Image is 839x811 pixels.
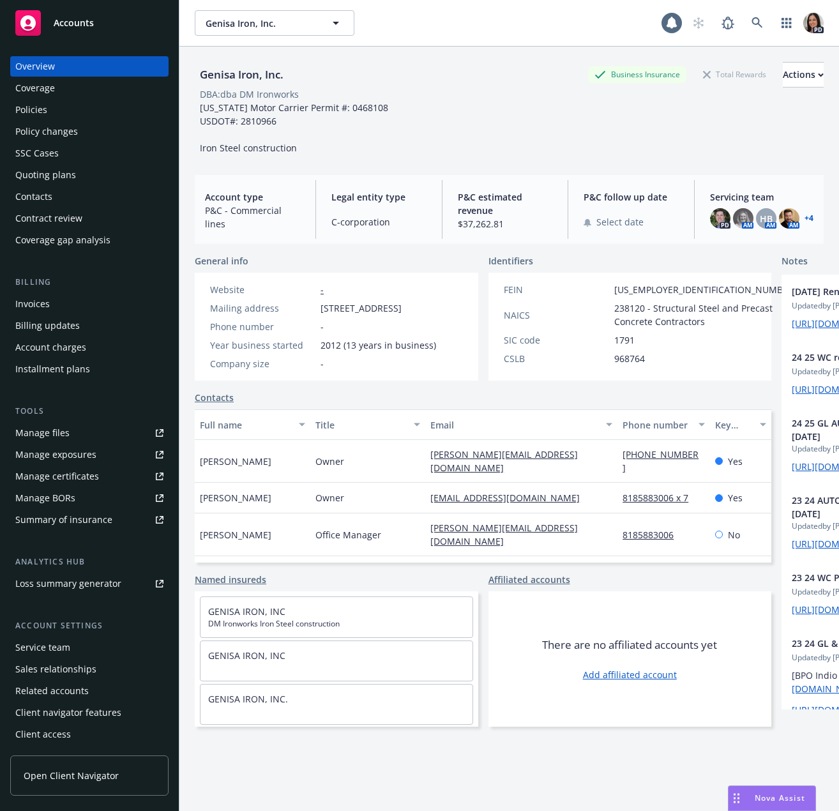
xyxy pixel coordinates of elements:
[200,491,271,504] span: [PERSON_NAME]
[10,276,169,289] div: Billing
[208,605,285,618] a: GENISA IRON, INC
[623,529,684,541] a: 8185883006
[458,217,553,231] span: $37,262.81
[15,702,121,723] div: Client navigator features
[15,294,50,314] div: Invoices
[10,56,169,77] a: Overview
[10,315,169,336] a: Billing updates
[195,409,310,440] button: Full name
[200,102,388,154] span: [US_STATE] Motor Carrier Permit #: 0468108 USDOT#: 2810966 Iron Steel construction
[733,208,753,229] img: photo
[15,230,110,250] div: Coverage gap analysis
[15,165,76,185] div: Quoting plans
[208,693,288,705] a: GENISA IRON, INC.
[10,637,169,658] a: Service team
[488,254,533,268] span: Identifiers
[205,204,300,231] span: P&C - Commercial lines
[10,208,169,229] a: Contract review
[15,466,99,487] div: Manage certificates
[195,10,354,36] button: Genisa Iron, Inc.
[200,528,271,542] span: [PERSON_NAME]
[321,320,324,333] span: -
[15,681,89,701] div: Related accounts
[729,786,745,810] div: Drag to move
[728,528,740,542] span: No
[755,792,805,803] span: Nova Assist
[54,18,94,28] span: Accounts
[321,301,402,315] span: [STREET_ADDRESS]
[315,528,381,542] span: Office Manager
[542,637,717,653] span: There are no affiliated accounts yet
[15,143,59,163] div: SSC Cases
[458,190,553,217] span: P&C estimated revenue
[614,333,635,347] span: 1791
[805,215,813,222] a: +4
[208,618,465,630] span: DM Ironworks Iron Steel construction
[623,448,699,474] a: [PHONE_NUMBER]
[430,448,578,474] a: [PERSON_NAME][EMAIL_ADDRESS][DOMAIN_NAME]
[15,359,90,379] div: Installment plans
[779,208,799,229] img: photo
[10,78,169,98] a: Coverage
[321,284,324,296] a: -
[10,230,169,250] a: Coverage gap analysis
[10,724,169,745] a: Client access
[15,315,80,336] div: Billing updates
[710,409,771,440] button: Key contact
[15,100,47,120] div: Policies
[24,769,119,782] span: Open Client Navigator
[10,510,169,530] a: Summary of insurance
[728,785,816,811] button: Nova Assist
[745,10,770,36] a: Search
[10,619,169,632] div: Account settings
[588,66,686,82] div: Business Insurance
[15,573,121,594] div: Loss summary generator
[15,637,70,658] div: Service team
[200,87,299,101] div: DBA: dba DM Ironworks
[614,283,797,296] span: [US_EMPLOYER_IDENTIFICATION_NUMBER]
[425,409,617,440] button: Email
[10,405,169,418] div: Tools
[430,522,578,547] a: [PERSON_NAME][EMAIL_ADDRESS][DOMAIN_NAME]
[210,338,315,352] div: Year business started
[15,121,78,142] div: Policy changes
[10,573,169,594] a: Loss summary generator
[10,488,169,508] a: Manage BORs
[686,10,711,36] a: Start snowing
[10,423,169,443] a: Manage files
[205,190,300,204] span: Account type
[760,212,773,225] span: HB
[614,301,797,328] span: 238120 - Structural Steel and Precast Concrete Contractors
[504,333,609,347] div: SIC code
[15,337,86,358] div: Account charges
[200,418,291,432] div: Full name
[623,492,699,504] a: 8185883006 x 7
[10,100,169,120] a: Policies
[15,444,96,465] div: Manage exposures
[782,254,808,269] span: Notes
[583,668,677,681] a: Add affiliated account
[783,63,824,87] div: Actions
[10,359,169,379] a: Installment plans
[331,190,427,204] span: Legal entity type
[315,418,407,432] div: Title
[430,418,598,432] div: Email
[315,455,344,468] span: Owner
[15,56,55,77] div: Overview
[728,455,743,468] span: Yes
[10,121,169,142] a: Policy changes
[623,418,690,432] div: Phone number
[206,17,316,30] span: Genisa Iron, Inc.
[210,283,315,296] div: Website
[210,357,315,370] div: Company size
[315,491,344,504] span: Owner
[15,659,96,679] div: Sales relationships
[614,352,645,365] span: 968764
[10,337,169,358] a: Account charges
[10,702,169,723] a: Client navigator features
[715,418,752,432] div: Key contact
[331,215,427,229] span: C-corporation
[803,13,824,33] img: photo
[10,659,169,679] a: Sales relationships
[210,320,315,333] div: Phone number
